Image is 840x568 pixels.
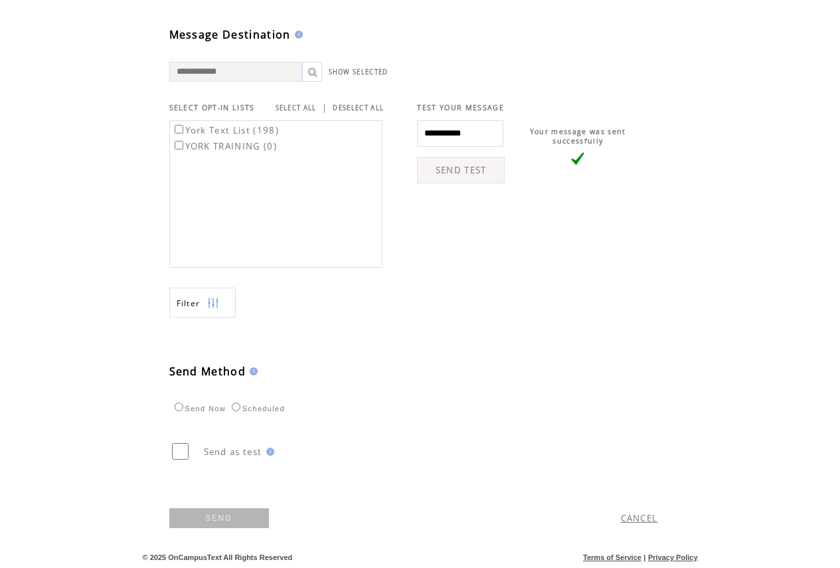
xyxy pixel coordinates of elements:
span: | [643,553,645,561]
span: Send Method [169,364,246,379]
a: SEND TEST [417,157,505,183]
img: help.gif [291,31,303,39]
a: DESELECT ALL [333,104,384,112]
span: SELECT OPT-IN LISTS [169,103,255,112]
span: Show filters [177,298,201,309]
span: Your message was sent successfully [530,127,626,145]
span: Send as test [204,446,262,458]
a: SEND [169,508,269,528]
span: Message Destination [169,27,291,42]
span: © 2025 OnCampusText All Rights Reserved [143,553,293,561]
img: help.gif [262,448,274,456]
a: CANCEL [621,512,658,524]
input: YORK TRAINING (0) [175,141,183,149]
input: Send Now [175,403,183,411]
a: Filter [169,288,236,318]
label: Send Now [171,405,226,413]
a: SHOW SELECTED [329,68,388,76]
img: filters.png [207,288,219,318]
span: | [322,102,327,114]
a: Privacy Policy [648,553,698,561]
label: Scheduled [228,405,285,413]
input: Scheduled [232,403,240,411]
span: TEST YOUR MESSAGE [417,103,504,112]
label: York Text List (198) [172,124,280,136]
img: vLarge.png [571,152,584,165]
label: YORK TRAINING (0) [172,140,278,152]
a: SELECT ALL [276,104,317,112]
img: help.gif [246,367,258,375]
a: Terms of Service [583,553,641,561]
input: York Text List (198) [175,125,183,134]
